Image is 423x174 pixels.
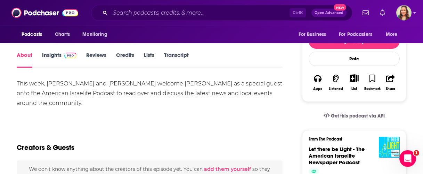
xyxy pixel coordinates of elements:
[396,5,412,21] img: User Profile
[22,30,42,39] span: Podcasts
[17,28,51,41] button: open menu
[329,87,343,91] div: Listened
[42,52,76,68] a: InsightsPodchaser Pro
[311,9,347,17] button: Open AdvancedNew
[144,52,154,68] a: Lists
[17,143,74,152] h2: Creators & Guests
[309,70,327,95] button: Apps
[294,28,335,41] button: open menu
[91,5,352,21] div: Search podcasts, credits, & more...
[339,30,372,39] span: For Podcasters
[399,150,416,167] iframe: Intercom live chat
[50,28,74,41] a: Charts
[379,137,400,158] img: Let there be Light - The American Israelite Newspaper Podcast
[381,28,406,41] button: open menu
[110,7,290,18] input: Search podcasts, credits, & more...
[17,52,32,68] a: About
[386,87,395,91] div: Share
[386,30,398,39] span: More
[309,137,394,142] h3: From The Podcast
[313,87,322,91] div: Apps
[396,5,412,21] span: Logged in as adriana.guzman
[64,53,76,58] img: Podchaser Pro
[309,146,365,166] a: Let there be Light - The American Israelite Newspaper Podcast
[116,52,134,68] a: Credits
[414,150,419,156] span: 1
[299,30,326,39] span: For Business
[315,11,343,15] span: Open Advanced
[204,166,251,172] button: add them yourself
[290,8,306,17] span: Ctrl K
[11,6,78,20] img: Podchaser - Follow, Share and Rate Podcasts
[345,70,363,95] div: Show More ButtonList
[55,30,70,39] span: Charts
[377,7,388,19] a: Show notifications dropdown
[331,113,385,119] span: Get this podcast via API
[334,28,382,41] button: open menu
[382,70,400,95] button: Share
[364,87,381,91] div: Bookmark
[82,30,107,39] span: Monitoring
[351,86,357,91] div: List
[78,28,116,41] button: open menu
[327,70,345,95] button: Listened
[347,74,361,82] button: Show More Button
[334,4,346,11] span: New
[318,107,390,124] a: Get this podcast via API
[86,52,106,68] a: Reviews
[164,52,189,68] a: Transcript
[360,7,372,19] a: Show notifications dropdown
[363,70,381,95] button: Bookmark
[17,79,283,108] div: This week, [PERSON_NAME] and [PERSON_NAME] welcome [PERSON_NAME] as a special guest onto the Amer...
[309,52,400,66] div: Rate
[396,5,412,21] button: Show profile menu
